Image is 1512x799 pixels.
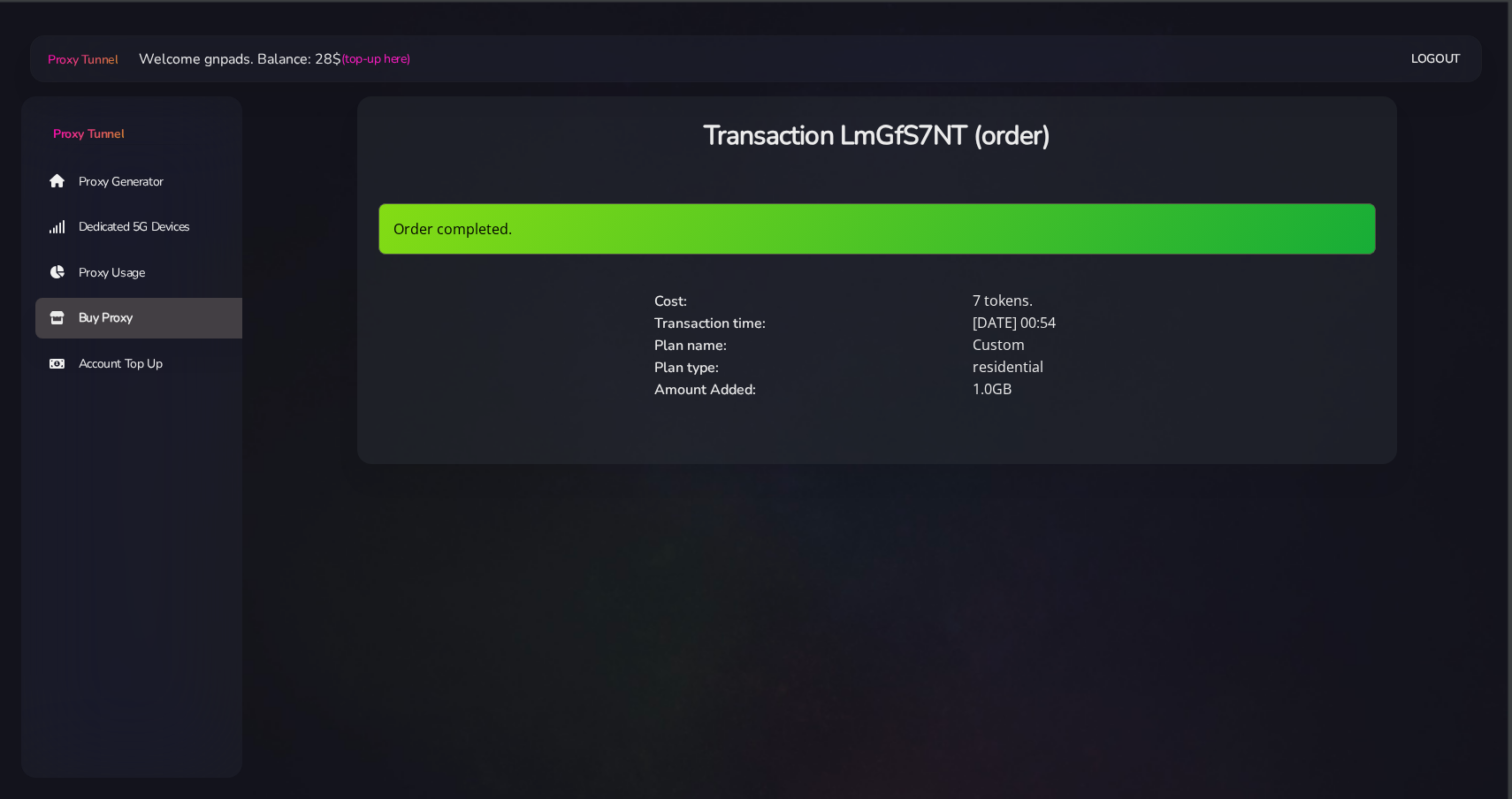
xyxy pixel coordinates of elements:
span: Proxy Tunnel [48,51,118,68]
a: Dedicated 5G Devices [35,207,256,247]
a: Logout [1411,42,1461,75]
a: Proxy Generator [35,161,256,202]
li: Welcome gnpads. Balance: 28$ [118,49,409,70]
span: Cost: [654,292,687,311]
div: 1.0GB [962,378,1280,400]
a: (top-up here) [341,49,409,68]
div: Order completed. [378,203,1376,255]
div: 7 tokens. [962,290,1280,312]
iframe: Webchat Widget [1410,697,1490,777]
span: Transaction time: [654,314,766,333]
a: Proxy Usage [35,253,256,293]
a: Buy Proxy [35,298,256,339]
div: [DATE] 00:54 [962,312,1280,334]
span: Plan name: [654,336,727,355]
h3: Transaction LmGfS7NT (order) [378,118,1376,154]
a: Account Top Up [35,344,256,384]
span: Proxy Tunnel [53,126,124,142]
a: Proxy Tunnel [21,96,242,143]
span: Amount Added: [654,380,756,399]
a: Proxy Tunnel [44,45,118,73]
div: Custom [962,334,1280,356]
div: residential [962,356,1280,378]
span: Plan type: [654,358,719,377]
